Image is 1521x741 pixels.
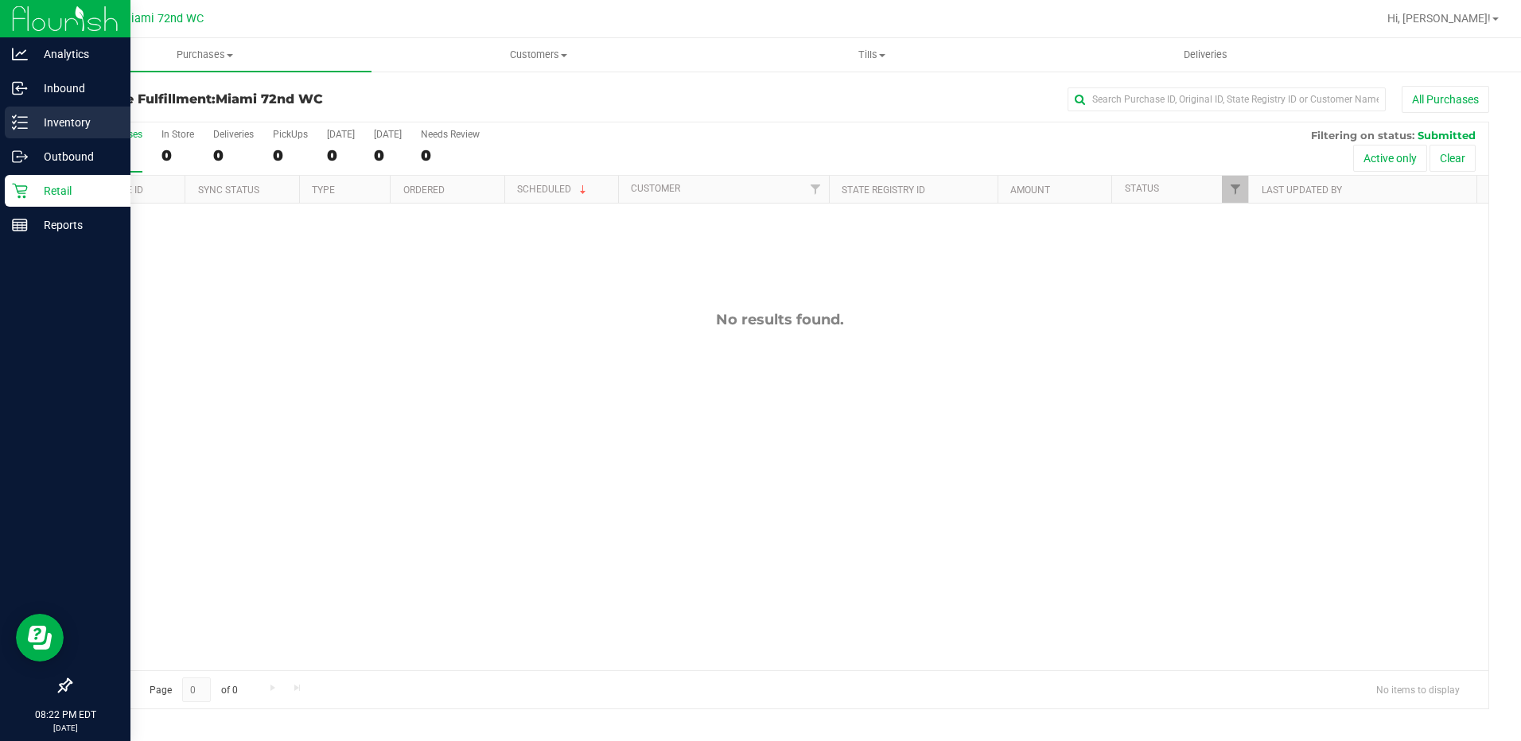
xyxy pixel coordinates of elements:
[372,48,704,62] span: Customers
[1353,145,1427,172] button: Active only
[374,146,402,165] div: 0
[198,184,259,196] a: Sync Status
[312,184,335,196] a: Type
[38,48,371,62] span: Purchases
[371,38,705,72] a: Customers
[327,146,355,165] div: 0
[1387,12,1491,25] span: Hi, [PERSON_NAME]!
[273,146,308,165] div: 0
[517,184,589,195] a: Scheduled
[28,181,123,200] p: Retail
[1068,87,1386,111] input: Search Purchase ID, Original ID, State Registry ID or Customer Name...
[12,183,28,199] inline-svg: Retail
[1010,184,1050,196] a: Amount
[374,129,402,140] div: [DATE]
[1418,129,1476,142] span: Submitted
[1039,38,1372,72] a: Deliveries
[71,311,1488,328] div: No results found.
[28,147,123,166] p: Outbound
[1363,677,1472,701] span: No items to display
[216,91,323,107] span: Miami 72nd WC
[803,176,829,203] a: Filter
[213,146,254,165] div: 0
[273,129,308,140] div: PickUps
[161,146,194,165] div: 0
[16,614,64,661] iframe: Resource center
[28,79,123,98] p: Inbound
[1162,48,1249,62] span: Deliveries
[12,114,28,130] inline-svg: Inventory
[327,129,355,140] div: [DATE]
[1125,183,1159,194] a: Status
[121,12,204,25] span: Miami 72nd WC
[38,38,371,72] a: Purchases
[706,48,1038,62] span: Tills
[28,113,123,132] p: Inventory
[70,92,543,107] h3: Purchase Fulfillment:
[842,184,925,196] a: State Registry ID
[1311,129,1414,142] span: Filtering on status:
[1222,176,1248,203] a: Filter
[213,129,254,140] div: Deliveries
[1430,145,1476,172] button: Clear
[1402,86,1489,113] button: All Purchases
[7,708,123,722] p: 08:22 PM EDT
[161,129,194,140] div: In Store
[12,80,28,96] inline-svg: Inbound
[12,46,28,62] inline-svg: Analytics
[28,215,123,235] p: Reports
[12,149,28,165] inline-svg: Outbound
[1262,184,1342,196] a: Last Updated By
[421,129,480,140] div: Needs Review
[12,217,28,233] inline-svg: Reports
[403,184,445,196] a: Ordered
[631,183,680,194] a: Customer
[421,146,480,165] div: 0
[28,45,123,64] p: Analytics
[136,677,251,702] span: Page of 0
[7,722,123,734] p: [DATE]
[706,38,1039,72] a: Tills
